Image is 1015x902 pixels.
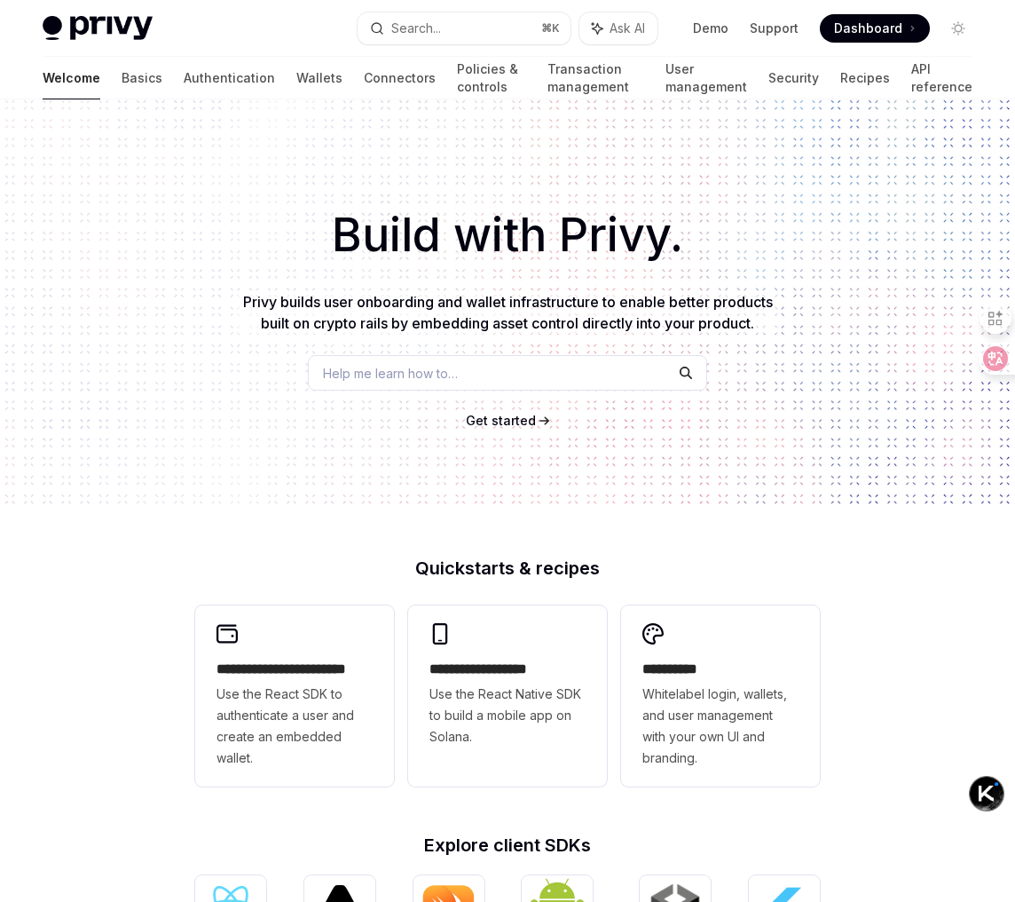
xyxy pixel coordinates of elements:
a: Policies & controls [457,57,526,99]
a: Basics [122,57,162,99]
a: API reference [911,57,972,99]
a: Welcome [43,57,100,99]
a: User management [665,57,747,99]
span: Use the React Native SDK to build a mobile app on Solana. [429,684,586,748]
a: Authentication [184,57,275,99]
h2: Quickstarts & recipes [195,559,820,577]
a: Connectors [364,57,436,99]
span: Use the React SDK to authenticate a user and create an embedded wallet. [216,684,373,769]
span: Dashboard [834,20,902,37]
a: Demo [693,20,728,37]
span: Privy builds user onboarding and wallet infrastructure to enable better products built on crypto ... [243,293,773,332]
span: Get started [466,413,536,428]
button: Toggle dark mode [944,14,972,43]
h1: Build with Privy. [28,201,987,270]
span: ⌘ K [541,21,560,36]
a: Transaction management [547,57,644,99]
span: Whitelabel login, wallets, and user management with your own UI and branding. [642,684,799,769]
a: **** *****Whitelabel login, wallets, and user management with your own UI and branding. [621,605,820,787]
img: light logo [43,16,153,41]
a: Security [768,57,819,99]
a: **** **** **** ***Use the React Native SDK to build a mobile app on Solana. [408,605,607,787]
a: Get started [466,412,536,430]
span: Ask AI [610,20,645,37]
h2: Explore client SDKs [195,836,820,854]
span: Help me learn how to… [323,364,458,383]
div: Search... [391,18,441,39]
a: Wallets [296,57,342,99]
button: Ask AI [579,12,657,44]
a: Dashboard [820,14,930,43]
button: Search...⌘K [358,12,571,44]
a: Support [750,20,799,37]
a: Recipes [840,57,890,99]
